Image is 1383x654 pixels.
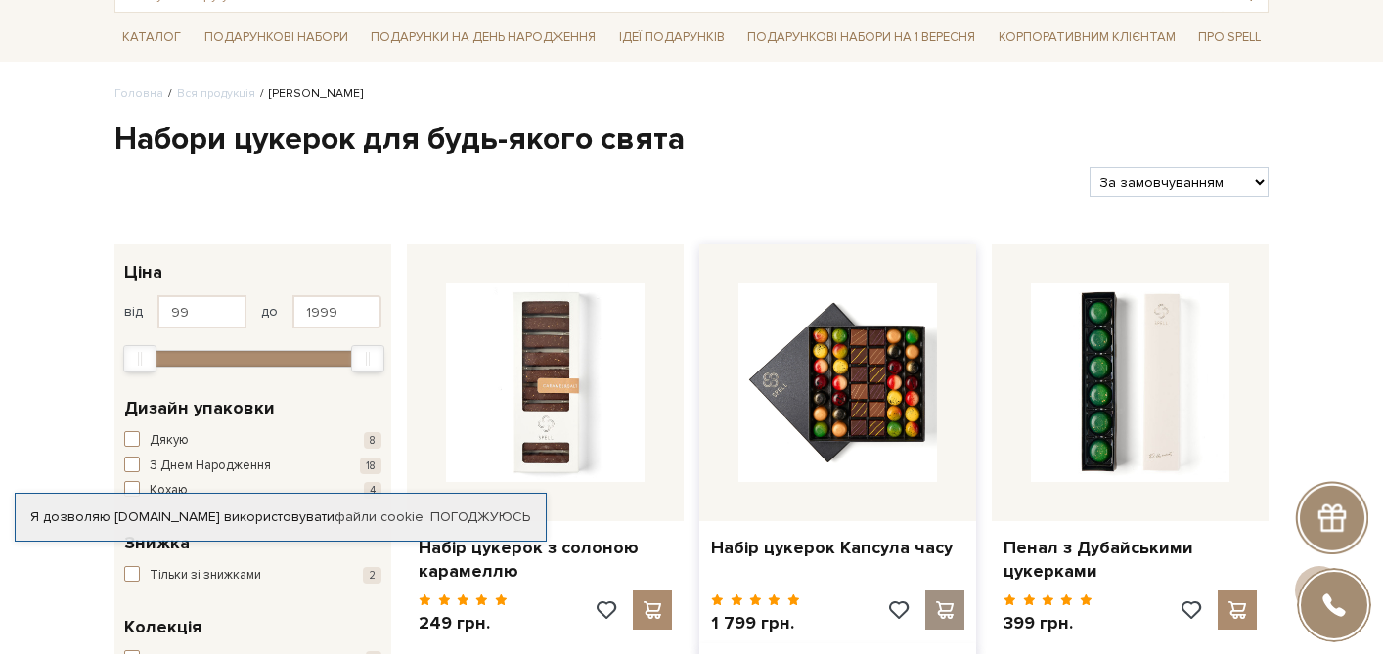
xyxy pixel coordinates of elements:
p: 1 799 грн. [711,612,800,634]
a: Головна [114,86,163,101]
a: Вся продукція [177,86,255,101]
span: Дизайн упаковки [124,395,275,421]
span: Тільки зі знижками [150,566,261,586]
a: Корпоративним клієнтам [991,21,1183,54]
a: Пенал з Дубайськими цукерками [1004,537,1257,583]
div: Max [351,345,384,372]
input: Ціна [157,295,246,328]
span: Ідеї подарунків [611,22,733,53]
a: Погоджуюсь [430,508,530,526]
span: 8 [364,432,381,449]
span: Каталог [114,22,189,53]
p: 249 грн. [419,612,508,634]
span: 18 [360,458,381,474]
div: Я дозволяю [DOMAIN_NAME] використовувати [16,508,546,526]
div: Min [123,345,156,372]
span: 4 [364,482,381,499]
a: Набір цукерок Капсула часу [711,537,964,559]
a: файли cookie [335,508,424,525]
span: Кохаю [150,481,188,501]
button: З Днем Народження 18 [124,457,381,476]
p: 399 грн. [1004,612,1093,634]
span: Подарункові набори [197,22,356,53]
a: Набір цукерок з солоною карамеллю [419,537,672,583]
button: Кохаю 4 [124,481,381,501]
h1: Набори цукерок для будь-якого свята [114,119,1269,160]
span: З Днем Народження [150,457,271,476]
span: Колекція [124,614,201,640]
input: Ціна [292,295,381,328]
span: 2 [363,567,381,584]
button: Дякую 8 [124,431,381,451]
span: Знижка [124,530,190,556]
span: до [261,303,278,321]
span: Про Spell [1190,22,1269,53]
span: Подарунки на День народження [363,22,603,53]
li: [PERSON_NAME] [255,85,363,103]
a: Подарункові набори на 1 Вересня [739,21,983,54]
button: Тільки зі знижками 2 [124,566,381,586]
span: від [124,303,143,321]
span: Ціна [124,259,162,285]
span: Дякую [150,431,189,451]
